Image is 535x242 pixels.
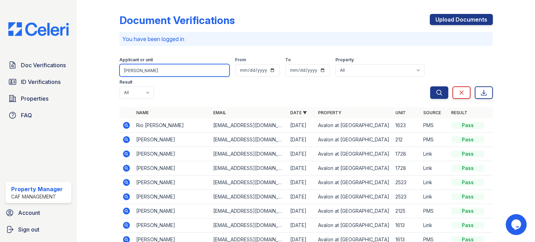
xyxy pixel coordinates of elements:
a: Result [451,110,467,115]
td: 1728 [393,147,420,161]
td: Link [420,161,448,175]
td: [PERSON_NAME] [133,175,210,190]
td: [PERSON_NAME] [133,204,210,218]
td: [DATE] [287,118,315,133]
a: Upload Documents [430,14,493,25]
a: Property [318,110,341,115]
span: Properties [21,94,48,103]
a: Email [213,110,226,115]
td: Avalon at [GEOGRAPHIC_DATA] [315,218,392,233]
a: Account [3,206,74,220]
div: Pass [451,136,484,143]
td: [PERSON_NAME] [133,161,210,175]
td: 2125 [393,204,420,218]
label: Property [335,57,354,63]
td: PMS [420,133,448,147]
td: Link [420,218,448,233]
div: Pass [451,208,484,214]
a: Date ▼ [290,110,307,115]
div: Pass [451,179,484,186]
td: Avalon at [GEOGRAPHIC_DATA] [315,161,392,175]
div: Pass [451,193,484,200]
a: FAQ [6,108,71,122]
td: [EMAIL_ADDRESS][DOMAIN_NAME] [210,190,287,204]
div: Pass [451,122,484,129]
p: You have been logged in [122,35,490,43]
a: Name [136,110,149,115]
a: Sign out [3,223,74,236]
td: 2523 [393,175,420,190]
span: Sign out [18,225,39,234]
td: Avalon at [GEOGRAPHIC_DATA] [315,133,392,147]
span: ID Verifications [21,78,61,86]
div: CAF Management [11,193,63,200]
td: [DATE] [287,190,315,204]
td: Link [420,175,448,190]
td: PMS [420,118,448,133]
td: 2523 [393,190,420,204]
td: [EMAIL_ADDRESS][DOMAIN_NAME] [210,218,287,233]
input: Search by name, email, or unit number [119,64,230,77]
td: 212 [393,133,420,147]
td: [EMAIL_ADDRESS][DOMAIN_NAME] [210,175,287,190]
td: [EMAIL_ADDRESS][DOMAIN_NAME] [210,161,287,175]
td: [PERSON_NAME] [133,218,210,233]
span: FAQ [21,111,32,119]
td: Link [420,147,448,161]
td: Avalon at [GEOGRAPHIC_DATA] [315,118,392,133]
td: Avalon at [GEOGRAPHIC_DATA] [315,204,392,218]
td: Link [420,190,448,204]
div: Pass [451,222,484,229]
td: [DATE] [287,204,315,218]
div: Document Verifications [119,14,235,26]
a: Source [423,110,441,115]
td: PMS [420,204,448,218]
iframe: chat widget [506,214,528,235]
label: Result [119,79,132,85]
td: [PERSON_NAME] [133,133,210,147]
label: From [235,57,246,63]
a: Unit [395,110,406,115]
td: [DATE] [287,175,315,190]
a: Doc Verifications [6,58,71,72]
td: [DATE] [287,161,315,175]
img: CE_Logo_Blue-a8612792a0a2168367f1c8372b55b34899dd931a85d93a1a3d3e32e68fde9ad4.png [3,22,74,36]
a: ID Verifications [6,75,71,89]
a: Properties [6,92,71,106]
td: 1623 [393,118,420,133]
td: [DATE] [287,218,315,233]
td: [PERSON_NAME] [133,147,210,161]
td: Rio [PERSON_NAME] [133,118,210,133]
td: 1613 [393,218,420,233]
div: Property Manager [11,185,63,193]
td: [EMAIL_ADDRESS][DOMAIN_NAME] [210,118,287,133]
div: Pass [451,165,484,172]
div: Pass [451,150,484,157]
span: Account [18,209,40,217]
td: [PERSON_NAME] [133,190,210,204]
td: Avalon at [GEOGRAPHIC_DATA] [315,190,392,204]
td: [DATE] [287,147,315,161]
label: To [285,57,291,63]
td: Avalon at [GEOGRAPHIC_DATA] [315,147,392,161]
td: [EMAIL_ADDRESS][DOMAIN_NAME] [210,133,287,147]
td: [DATE] [287,133,315,147]
label: Applicant or unit [119,57,153,63]
td: Avalon at [GEOGRAPHIC_DATA] [315,175,392,190]
td: [EMAIL_ADDRESS][DOMAIN_NAME] [210,147,287,161]
td: [EMAIL_ADDRESS][DOMAIN_NAME] [210,204,287,218]
span: Doc Verifications [21,61,66,69]
td: 1728 [393,161,420,175]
